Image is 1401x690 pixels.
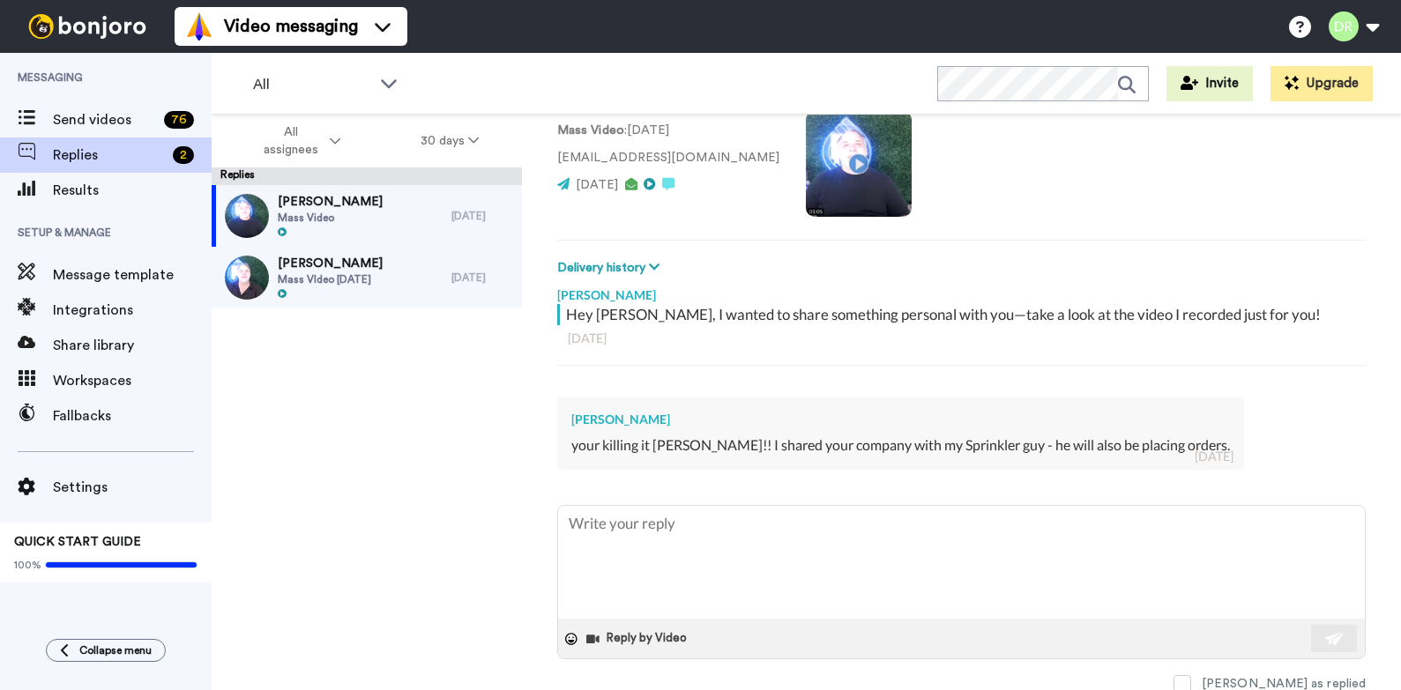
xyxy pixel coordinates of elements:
div: [PERSON_NAME] [571,411,1230,428]
button: Collapse menu [46,639,166,662]
span: Fallbacks [53,405,212,427]
span: Message template [53,264,212,286]
div: Replies [212,167,522,185]
div: [DATE] [451,209,513,223]
span: Replies [53,145,166,166]
a: [PERSON_NAME]Mass Video[DATE] [212,185,522,247]
button: All assignees [215,116,381,166]
span: Send videos [53,109,157,130]
button: 30 days [381,125,519,157]
span: QUICK START GUIDE [14,536,141,548]
strong: Mass Video [557,124,624,137]
span: Collapse menu [79,643,152,657]
span: Settings [53,477,212,498]
span: Share library [53,335,212,356]
button: Invite [1166,66,1253,101]
img: 0cedbded-ec17-4ba0-9347-2ce9378a99dd-thumb.jpg [225,256,269,300]
span: Integrations [53,300,212,321]
p: : [DATE] [557,122,779,140]
span: Mass Video [278,211,383,225]
button: Reply by Video [585,626,692,652]
span: Mass VIdeo [DATE] [278,272,383,286]
p: [EMAIL_ADDRESS][DOMAIN_NAME] [557,149,779,167]
div: [DATE] [1195,448,1233,465]
span: Results [53,180,212,201]
img: vm-color.svg [185,12,213,41]
span: Workspaces [53,370,212,391]
div: your killing it [PERSON_NAME]!! I shared your company with my Sprinkler guy - he will also be pla... [571,435,1230,456]
div: Hey [PERSON_NAME], I wanted to share something personal with you—take a look at the video I recor... [566,304,1361,325]
img: send-white.svg [1325,632,1345,646]
span: All [253,74,371,95]
img: fc70e323-e3b6-4d7e-b86c-fbdf4a65794c-thumb.jpg [225,194,269,238]
span: [PERSON_NAME] [278,193,383,211]
a: [PERSON_NAME]Mass VIdeo [DATE][DATE] [212,247,522,308]
span: All assignees [255,123,326,159]
div: 2 [173,146,194,164]
span: [DATE] [576,179,618,191]
span: 100% [14,558,41,572]
span: Video messaging [224,14,358,39]
img: bj-logo-header-white.svg [21,14,153,39]
div: 76 [164,111,194,129]
div: [DATE] [568,330,1355,347]
div: [PERSON_NAME] [557,278,1366,304]
button: Delivery history [557,258,665,278]
div: [DATE] [451,271,513,285]
button: Upgrade [1271,66,1373,101]
span: [PERSON_NAME] [278,255,383,272]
